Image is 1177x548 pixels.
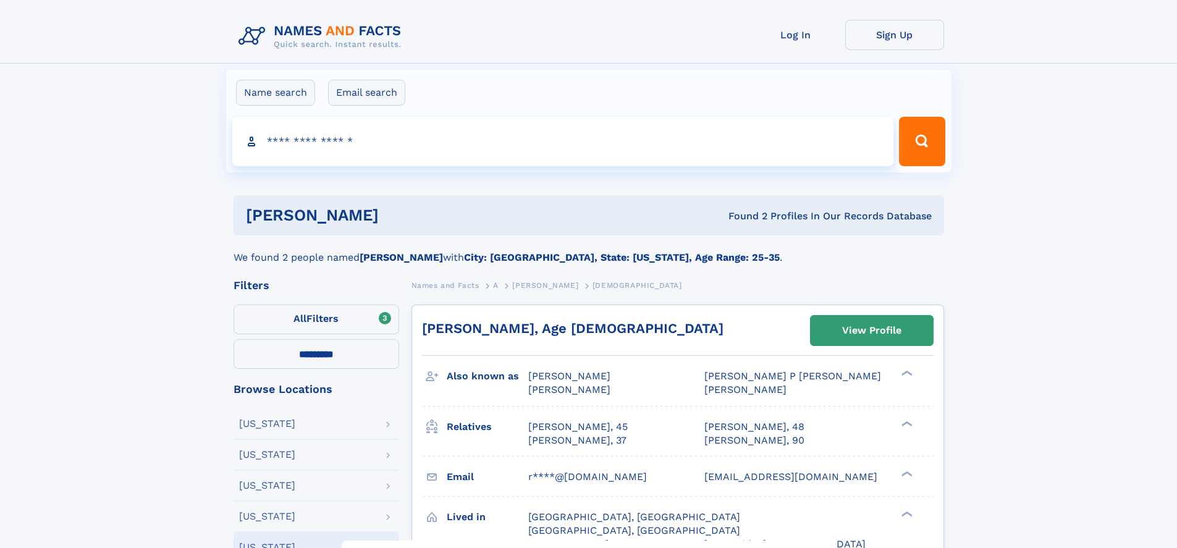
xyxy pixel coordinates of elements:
[528,370,610,382] span: [PERSON_NAME]
[528,511,740,523] span: [GEOGRAPHIC_DATA], [GEOGRAPHIC_DATA]
[845,20,944,50] a: Sign Up
[234,235,944,265] div: We found 2 people named with .
[293,313,306,324] span: All
[704,434,804,447] a: [PERSON_NAME], 90
[239,512,295,521] div: [US_STATE]
[554,209,932,223] div: Found 2 Profiles In Our Records Database
[528,420,628,434] a: [PERSON_NAME], 45
[232,117,894,166] input: search input
[898,369,913,377] div: ❯
[704,370,881,382] span: [PERSON_NAME] P [PERSON_NAME]
[464,251,780,263] b: City: [GEOGRAPHIC_DATA], State: [US_STATE], Age Range: 25-35
[239,450,295,460] div: [US_STATE]
[239,419,295,429] div: [US_STATE]
[447,366,528,387] h3: Also known as
[528,525,740,536] span: [GEOGRAPHIC_DATA], [GEOGRAPHIC_DATA]
[746,20,845,50] a: Log In
[512,277,578,293] a: [PERSON_NAME]
[493,281,499,290] span: A
[898,510,913,518] div: ❯
[411,277,479,293] a: Names and Facts
[493,277,499,293] a: A
[512,281,578,290] span: [PERSON_NAME]
[898,470,913,478] div: ❯
[899,117,945,166] button: Search Button
[234,20,411,53] img: Logo Names and Facts
[360,251,443,263] b: [PERSON_NAME]
[842,316,901,345] div: View Profile
[447,466,528,487] h3: Email
[234,384,399,395] div: Browse Locations
[447,416,528,437] h3: Relatives
[328,80,405,106] label: Email search
[234,280,399,291] div: Filters
[811,316,933,345] a: View Profile
[239,481,295,491] div: [US_STATE]
[898,419,913,428] div: ❯
[704,420,804,434] a: [PERSON_NAME], 48
[447,507,528,528] h3: Lived in
[528,384,610,395] span: [PERSON_NAME]
[236,80,315,106] label: Name search
[422,321,723,336] a: [PERSON_NAME], Age [DEMOGRAPHIC_DATA]
[234,305,399,334] label: Filters
[704,471,877,483] span: [EMAIL_ADDRESS][DOMAIN_NAME]
[528,434,626,447] a: [PERSON_NAME], 37
[704,384,787,395] span: [PERSON_NAME]
[593,281,682,290] span: [DEMOGRAPHIC_DATA]
[246,208,554,223] h1: [PERSON_NAME]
